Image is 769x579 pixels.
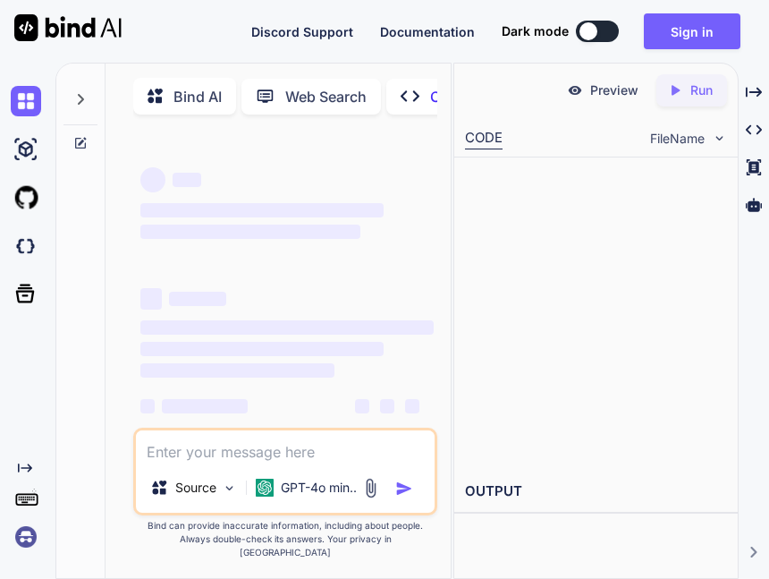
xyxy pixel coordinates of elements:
span: ‌ [140,342,384,356]
p: Source [175,479,216,497]
img: Pick Models [222,481,237,496]
p: Web Search [285,86,367,107]
img: chevron down [712,131,727,146]
img: signin [11,522,41,552]
img: preview [567,82,583,98]
span: Discord Support [251,24,353,39]
span: ‌ [355,399,369,413]
p: Run [690,81,713,99]
p: Bind AI [173,86,222,107]
img: ai-studio [11,134,41,165]
span: ‌ [162,399,248,413]
img: darkCloudIdeIcon [11,231,41,261]
button: Sign in [644,13,740,49]
p: Preview [590,81,638,99]
h2: OUTPUT [454,471,738,513]
span: Dark mode [502,22,569,40]
span: ‌ [140,288,162,310]
span: ‌ [140,203,384,217]
p: Bind can provide inaccurate information, including about people. Always double-check its answers.... [133,519,436,559]
span: ‌ [169,292,226,306]
img: icon [395,480,413,498]
p: GPT-4o min.. [281,479,357,497]
img: chat [11,86,41,116]
img: attachment [360,478,381,498]
button: Discord Support [251,22,353,41]
span: Documentation [380,24,475,39]
button: Documentation [380,22,475,41]
div: CODE [465,128,503,149]
img: Bind AI [14,14,122,41]
span: ‌ [380,399,394,413]
img: GPT-4o mini [256,479,274,497]
span: ‌ [140,363,334,378]
img: githubLight [11,183,41,213]
span: ‌ [173,173,201,187]
p: Code Generator [430,86,538,107]
span: ‌ [140,320,433,335]
span: ‌ [140,225,360,239]
span: FileName [650,130,705,148]
span: ‌ [140,167,165,192]
span: ‌ [405,399,419,413]
span: ‌ [140,399,155,413]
